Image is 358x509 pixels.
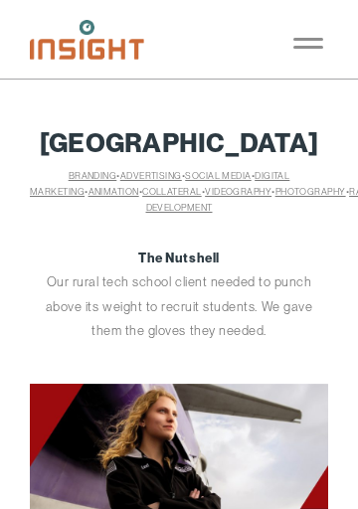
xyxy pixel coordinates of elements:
img: Insight Marketing Design [30,20,144,60]
a: Branding [69,170,117,181]
a: Videography [205,186,271,197]
h2: • • • • • • • • • [30,168,328,217]
a: Advertising [120,170,182,181]
strong: The Nutshell [138,251,219,265]
a: Social Media [185,170,251,181]
a: Animation [89,186,139,197]
h1: [GEOGRAPHIC_DATA] [30,129,328,158]
a: Collateral [142,186,202,197]
p: Our rural tech school client needed to punch above its weight to recruit students. We gave them t... [30,247,328,345]
a: Digital Marketing [30,170,289,197]
a: Photography [275,186,346,197]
